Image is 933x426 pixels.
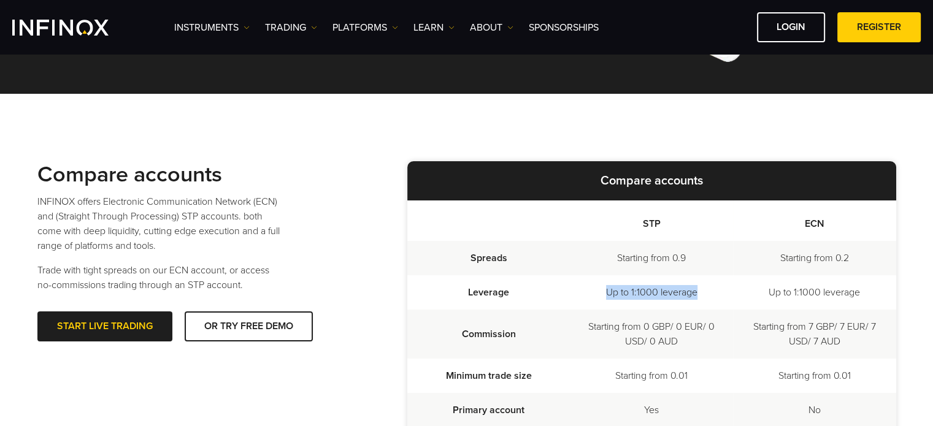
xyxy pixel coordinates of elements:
td: Starting from 0.9 [570,241,733,275]
td: Leverage [407,275,570,310]
a: LOGIN [757,12,825,42]
td: Starting from 0.01 [570,359,733,393]
a: ABOUT [470,20,513,35]
td: Minimum trade size [407,359,570,393]
a: START LIVE TRADING [37,311,172,341]
a: OR TRY FREE DEMO [185,311,313,341]
td: Starting from 7 GBP/ 7 EUR/ 7 USD/ 7 AUD [733,310,896,359]
a: PLATFORMS [332,20,398,35]
a: SPONSORSHIPS [529,20,599,35]
td: Commission [407,310,570,359]
p: Trade with tight spreads on our ECN account, or access no-commissions trading through an STP acco... [37,263,283,292]
td: Starting from 0.01 [733,359,896,393]
a: Learn [413,20,455,35]
a: Instruments [174,20,250,35]
td: Up to 1:1000 leverage [733,275,896,310]
td: Starting from 0.2 [733,241,896,275]
td: Spreads [407,241,570,275]
a: REGISTER [837,12,921,42]
td: Starting from 0 GBP/ 0 EUR/ 0 USD/ 0 AUD [570,310,733,359]
a: INFINOX Logo [12,20,137,36]
strong: Compare accounts [601,173,703,188]
th: ECN [733,200,896,241]
strong: Compare accounts [37,161,222,188]
a: TRADING [265,20,317,35]
th: STP [570,200,733,241]
p: INFINOX offers Electronic Communication Network (ECN) and (Straight Through Processing) STP accou... [37,194,283,253]
td: Up to 1:1000 leverage [570,275,733,310]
